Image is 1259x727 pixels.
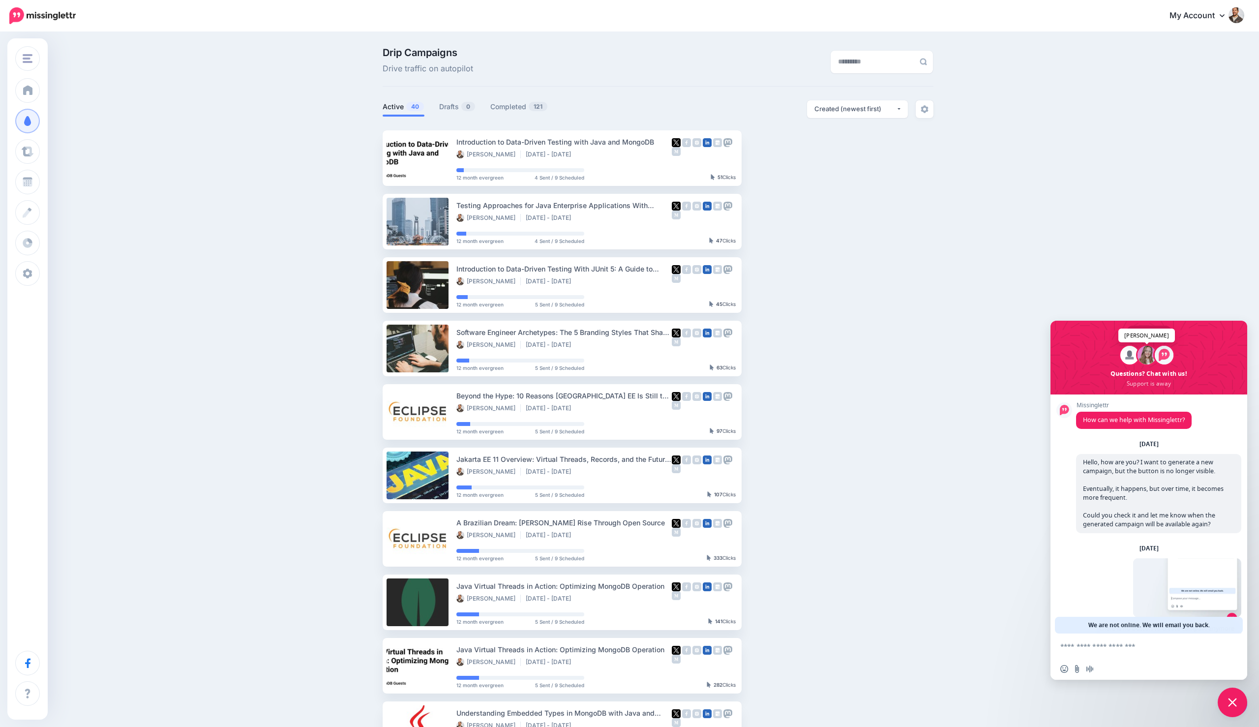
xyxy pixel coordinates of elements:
[456,341,521,349] li: [PERSON_NAME]
[1218,688,1247,717] div: Close chat
[703,138,712,147] img: linkedin-square.png
[703,329,712,337] img: linkedin-square.png
[709,238,736,244] div: Clicks
[1148,326,1162,340] span: Chat
[723,392,732,401] img: mastodon-grey-square.png
[703,265,712,274] img: linkedin-square.png
[672,519,681,528] img: twitter-square.png
[710,364,714,370] img: pointer-grey-darker.png
[672,718,681,727] img: medium-grey-square.png
[682,392,691,401] img: facebook-grey-square.png
[723,709,732,718] img: mastodon-grey-square.png
[456,365,504,370] span: 12 month evergreen
[672,265,681,274] img: twitter-square.png
[713,265,722,274] img: google_business-grey-square.png
[672,211,681,219] img: medium-grey-square.png
[1139,545,1159,551] div: [DATE]
[672,138,681,147] img: twitter-square.png
[383,101,424,113] a: Active40
[535,175,584,180] span: 4 Sent / 9 Scheduled
[1086,665,1094,673] span: Audio message
[682,582,691,591] img: facebook-grey-square.png
[456,214,521,222] li: [PERSON_NAME]
[456,707,672,719] div: Understanding Embedded Types in MongoDB with Java and Helidon
[713,329,722,337] img: google_business-grey-square.png
[672,582,681,591] img: twitter-square.png
[692,329,701,337] img: instagram-grey-square.png
[707,682,736,688] div: Clicks
[711,174,715,180] img: pointer-grey-darker.png
[23,54,32,63] img: menu.png
[456,468,521,476] li: [PERSON_NAME]
[672,455,681,464] img: twitter-square.png
[814,104,896,114] div: Created (newest first)
[456,136,672,148] div: Introduction to Data-Driven Testing with Java and MongoDB
[535,556,584,561] span: 5 Sent / 9 Scheduled
[703,392,712,401] img: linkedin-square.png
[672,147,681,156] img: medium-grey-square.png
[692,519,701,528] img: instagram-grey-square.png
[713,392,722,401] img: google_business-grey-square.png
[692,202,701,211] img: instagram-grey-square.png
[456,517,672,528] div: A Brazilian Dream: [PERSON_NAME] Rise Through Open Source
[456,263,672,274] div: Introduction to Data-Driven Testing With JUnit 5: A Guide to Efficient and Scalable Testing
[710,428,714,434] img: pointer-grey-darker.png
[526,341,576,349] li: [DATE] - [DATE]
[490,101,548,113] a: Completed121
[682,265,691,274] img: facebook-grey-square.png
[672,709,681,718] img: twitter-square.png
[710,428,736,434] div: Clicks
[456,200,672,211] div: Testing Approaches for Java Enterprise Applications With Jakarta NoSQL and [GEOGRAPHIC_DATA] Data
[535,365,584,370] span: 5 Sent / 9 Scheduled
[526,468,576,476] li: [DATE] - [DATE]
[723,455,732,464] img: mastodon-grey-square.png
[456,595,521,603] li: [PERSON_NAME]
[716,238,722,243] b: 47
[709,238,714,243] img: pointer-grey-darker.png
[692,265,701,274] img: instagram-grey-square.png
[535,683,584,688] span: 5 Sent / 9 Scheduled
[526,277,576,285] li: [DATE] - [DATE]
[383,48,473,58] span: Drip Campaigns
[692,455,701,464] img: instagram-grey-square.png
[714,682,722,688] b: 282
[703,709,712,718] img: linkedin-square.png
[526,531,576,539] li: [DATE] - [DATE]
[723,138,732,147] img: mastodon-grey-square.png
[456,151,521,158] li: [PERSON_NAME]
[713,202,722,211] img: google_business-grey-square.png
[1088,617,1210,634] span: We are not online. We will email you back.
[672,337,681,346] img: medium-grey-square.png
[456,454,672,465] div: Jakarta EE 11 Overview: Virtual Threads, Records, and the Future of Persistence
[672,274,681,283] img: medium-grey-square.png
[672,464,681,473] img: medium-grey-square.png
[713,138,722,147] img: google_business-grey-square.png
[692,709,701,718] img: instagram-grey-square.png
[703,519,712,528] img: linkedin-square.png
[456,644,672,655] div: Java Virtual Threads in Action: Optimizing MongoDB Operation
[703,646,712,655] img: linkedin-square.png
[703,582,712,591] img: linkedin-square.png
[692,138,701,147] img: instagram-grey-square.png
[713,455,722,464] img: google_business-grey-square.png
[672,528,681,537] img: medium-grey-square.png
[682,709,691,718] img: facebook-grey-square.png
[682,329,691,337] img: facebook-grey-square.png
[723,202,732,211] img: mastodon-grey-square.png
[709,301,714,307] img: pointer-grey-darker.png
[672,401,681,410] img: medium-grey-square.png
[456,429,504,434] span: 12 month evergreen
[723,646,732,655] img: mastodon-grey-square.png
[456,302,504,307] span: 12 month evergreen
[456,404,521,412] li: [PERSON_NAME]
[723,265,732,274] img: mastodon-grey-square.png
[1127,326,1171,340] div: Chat
[723,519,732,528] img: mastodon-grey-square.png
[682,646,691,655] img: facebook-grey-square.png
[535,492,584,497] span: 5 Sent / 9 Scheduled
[723,329,732,337] img: mastodon-grey-square.png
[692,582,701,591] img: instagram-grey-square.png
[672,202,681,211] img: twitter-square.png
[439,101,476,113] a: Drafts0
[682,455,691,464] img: facebook-grey-square.png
